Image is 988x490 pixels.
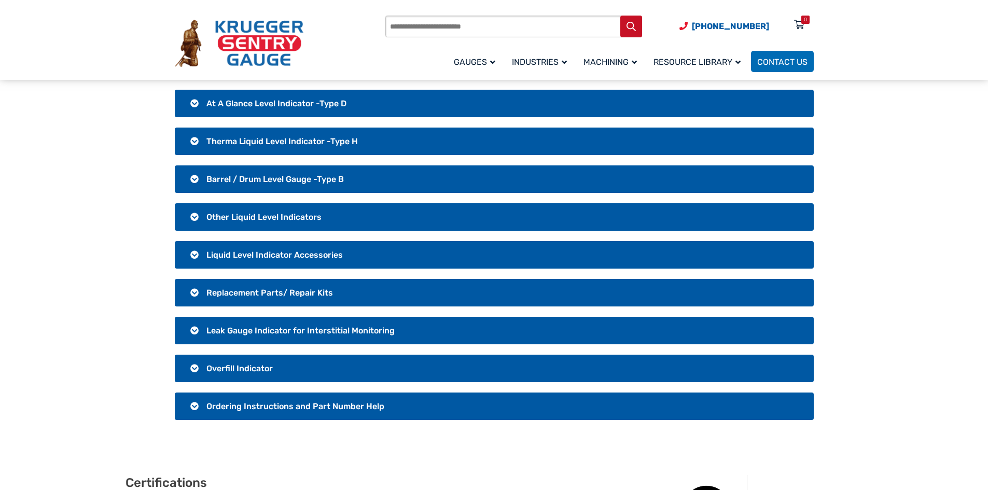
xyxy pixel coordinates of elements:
[175,20,303,67] img: Krueger Sentry Gauge
[454,57,495,67] span: Gauges
[206,212,322,222] span: Other Liquid Level Indicators
[679,20,769,33] a: Phone Number (920) 434-8860
[206,363,273,373] span: Overfill Indicator
[692,21,769,31] span: [PHONE_NUMBER]
[206,401,384,411] span: Ordering Instructions and Part Number Help
[206,288,333,298] span: Replacement Parts/ Repair Kits
[751,51,814,72] a: Contact Us
[506,49,577,74] a: Industries
[804,16,807,24] div: 0
[206,250,343,260] span: Liquid Level Indicator Accessories
[577,49,647,74] a: Machining
[206,174,344,184] span: Barrel / Drum Level Gauge -Type B
[512,57,567,67] span: Industries
[206,99,346,108] span: At A Glance Level Indicator -Type D
[583,57,637,67] span: Machining
[757,57,808,67] span: Contact Us
[206,326,395,335] span: Leak Gauge Indicator for Interstitial Monitoring
[647,49,751,74] a: Resource Library
[653,57,741,67] span: Resource Library
[448,49,506,74] a: Gauges
[206,136,358,146] span: Therma Liquid Level Indicator -Type H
